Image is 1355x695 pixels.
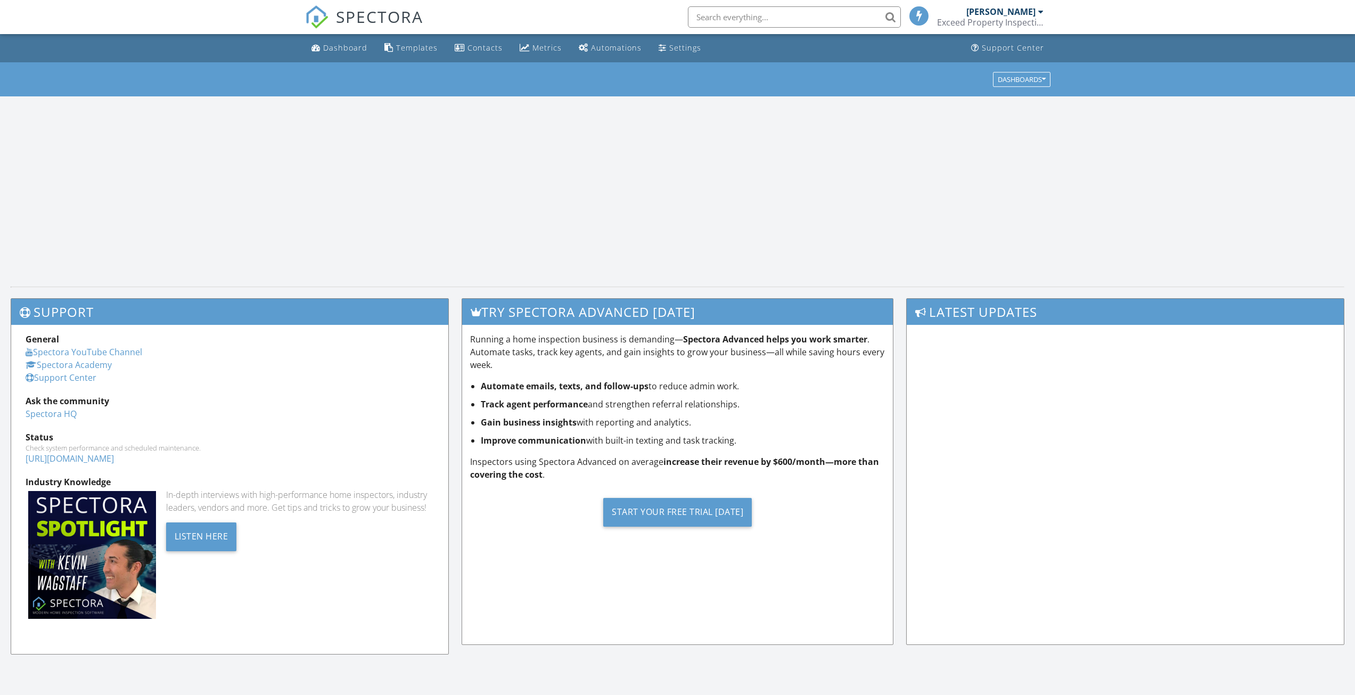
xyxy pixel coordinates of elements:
a: Listen Here [166,530,237,542]
p: Running a home inspection business is demanding— . Automate tasks, track key agents, and gain ins... [470,333,885,371]
div: Industry Knowledge [26,476,434,488]
div: Contacts [467,43,503,53]
strong: Track agent performance [481,398,588,410]
strong: Improve communication [481,435,586,446]
li: to reduce admin work. [481,380,885,393]
button: Dashboards [993,72,1050,87]
a: Settings [654,38,705,58]
div: Dashboards [998,76,1046,83]
a: Contacts [450,38,507,58]
div: Automations [591,43,642,53]
div: Status [26,431,434,444]
h3: Try spectora advanced [DATE] [462,299,893,325]
div: Templates [396,43,438,53]
a: Spectora Academy [26,359,112,371]
a: Automations (Basic) [574,38,646,58]
p: Inspectors using Spectora Advanced on average . [470,455,885,481]
h3: Support [11,299,448,325]
a: Templates [380,38,442,58]
h3: Latest Updates [907,299,1344,325]
a: Dashboard [307,38,372,58]
div: Settings [669,43,701,53]
div: [PERSON_NAME] [966,6,1036,17]
a: Start Your Free Trial [DATE] [470,489,885,535]
strong: General [26,333,59,345]
strong: increase their revenue by $600/month—more than covering the cost [470,456,879,480]
div: Metrics [532,43,562,53]
a: Spectora YouTube Channel [26,346,142,358]
li: and strengthen referral relationships. [481,398,885,411]
li: with built-in texting and task tracking. [481,434,885,447]
div: Start Your Free Trial [DATE] [603,498,752,527]
span: SPECTORA [336,5,423,28]
img: The Best Home Inspection Software - Spectora [305,5,329,29]
a: SPECTORA [305,14,423,37]
div: Support Center [982,43,1044,53]
div: Dashboard [323,43,367,53]
div: Check system performance and scheduled maintenance. [26,444,434,452]
img: Spectoraspolightmain [28,491,156,619]
div: In-depth interviews with high-performance home inspectors, industry leaders, vendors and more. Ge... [166,488,434,514]
div: Exceed Property Inspections, LLC [937,17,1044,28]
div: Ask the community [26,395,434,407]
strong: Gain business insights [481,416,577,428]
strong: Spectora Advanced helps you work smarter [683,333,867,345]
a: Spectora HQ [26,408,77,420]
a: Metrics [515,38,566,58]
a: Support Center [967,38,1048,58]
input: Search everything... [688,6,901,28]
strong: Automate emails, texts, and follow-ups [481,380,648,392]
div: Listen Here [166,522,237,551]
a: Support Center [26,372,96,383]
a: [URL][DOMAIN_NAME] [26,453,114,464]
li: with reporting and analytics. [481,416,885,429]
